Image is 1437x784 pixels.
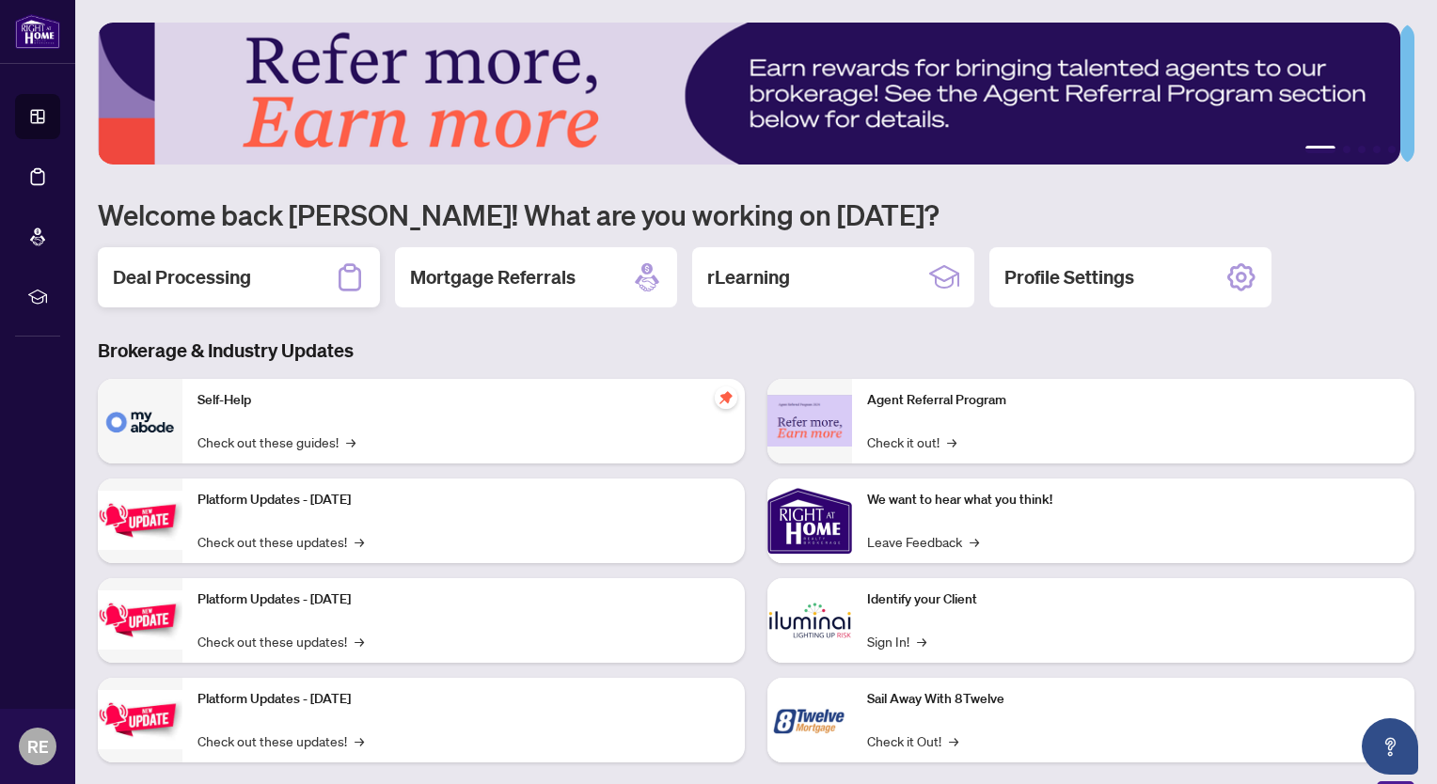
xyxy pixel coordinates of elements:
h1: Welcome back [PERSON_NAME]! What are you working on [DATE]? [98,196,1414,232]
h3: Brokerage & Industry Updates [98,337,1414,364]
span: → [355,631,364,651]
button: 5 [1388,146,1396,153]
a: Check out these guides!→ [197,431,355,452]
button: 4 [1373,146,1381,153]
img: Sail Away With 8Twelve [767,678,852,762]
h2: rLearning [707,264,790,290]
p: Self-Help [197,390,730,411]
a: Check out these updates!→ [197,730,364,751]
span: → [970,531,979,552]
a: Check out these updates!→ [197,631,364,651]
a: Check out these updates!→ [197,531,364,552]
p: Platform Updates - [DATE] [197,689,730,710]
span: → [917,631,926,651]
p: Platform Updates - [DATE] [197,589,730,610]
span: → [355,730,364,751]
p: Platform Updates - [DATE] [197,490,730,510]
h2: Mortgage Referrals [410,264,576,290]
a: Check it out!→ [867,431,956,452]
img: Platform Updates - July 8, 2025 [98,590,182,650]
img: Self-Help [98,379,182,463]
p: Agent Referral Program [867,390,1399,411]
img: Platform Updates - June 23, 2025 [98,690,182,749]
p: We want to hear what you think! [867,490,1399,510]
img: Agent Referral Program [767,395,852,447]
p: Identify your Client [867,589,1399,610]
img: Identify your Client [767,578,852,663]
span: → [346,431,355,452]
h2: Deal Processing [113,264,251,290]
img: logo [15,14,60,49]
button: 3 [1358,146,1366,153]
a: Sign In!→ [867,631,926,651]
a: Leave Feedback→ [867,531,979,552]
p: Sail Away With 8Twelve [867,689,1399,710]
span: → [949,730,958,751]
span: → [947,431,956,452]
h2: Profile Settings [1004,264,1134,290]
img: Platform Updates - July 21, 2025 [98,491,182,550]
span: RE [27,733,49,760]
span: → [355,531,364,552]
span: pushpin [715,386,737,409]
button: 1 [1305,146,1335,153]
img: Slide 0 [98,23,1400,165]
img: We want to hear what you think! [767,478,852,563]
a: Check it Out!→ [867,730,958,751]
button: 2 [1343,146,1350,153]
button: Open asap [1362,718,1418,775]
